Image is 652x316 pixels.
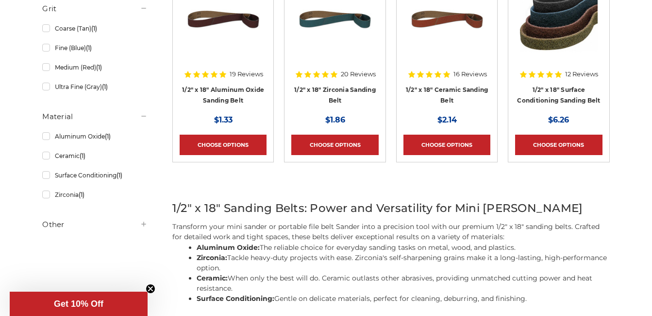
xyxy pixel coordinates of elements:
[453,71,487,77] span: 16 Reviews
[197,243,610,253] li: The reliable choice for everyday sanding tasks on metal, wood, and plastics.
[197,294,610,304] li: Gentle on delicate materials, perfect for cleaning, deburring, and finishing.
[42,111,148,123] h5: Material
[403,135,490,155] a: Choose Options
[182,86,264,105] a: 1/2" x 18" Aluminum Oxide Sanding Belt
[91,25,97,32] span: (1)
[42,20,148,37] a: Coarse (Tan)
[230,71,263,77] span: 19 Reviews
[42,147,148,164] a: Ceramic
[197,273,610,294] li: When only the best will do. Ceramic outlasts other abrasives, providing unmatched cutting power a...
[42,167,148,184] a: Surface Conditioning
[548,115,569,124] span: $6.26
[105,133,111,140] span: (1)
[197,243,260,252] strong: Aluminum Oxide:
[96,64,102,71] span: (1)
[86,44,92,52] span: (1)
[565,71,598,77] span: 12 Reviews
[102,83,108,90] span: (1)
[197,294,274,303] strong: Surface Conditioning:
[197,253,227,262] strong: Zirconia:
[80,152,85,159] span: (1)
[42,219,148,230] h5: Other
[42,59,148,76] a: Medium (Red)
[291,135,378,155] a: Choose Options
[517,86,600,105] a: 1/2" x 18" Surface Conditioning Sanding Belt
[294,86,376,105] a: 1/2" x 18" Zirconia Sanding Belt
[42,78,148,95] a: Ultra Fine (Gray)
[117,172,122,179] span: (1)
[197,274,228,282] strong: Ceramic:
[42,3,148,15] h5: Grit
[214,115,233,124] span: $1.33
[437,115,457,124] span: $2.14
[325,115,345,124] span: $1.86
[42,186,148,203] a: Zirconia
[172,222,610,242] p: Transform your mini sander or portable file belt Sander into a precision tool with our premium 1/...
[54,299,103,309] span: Get 10% Off
[172,200,610,217] h2: 1/2" x 18" Sanding Belts: Power and Versatility for Mini [PERSON_NAME]
[42,39,148,56] a: Fine (Blue)
[515,135,602,155] a: Choose Options
[197,253,610,273] li: Tackle heavy-duty projects with ease. Zirconia's self-sharpening grains make it a long-lasting, h...
[10,292,148,316] div: Get 10% OffClose teaser
[42,128,148,145] a: Aluminum Oxide
[146,284,155,294] button: Close teaser
[79,191,84,198] span: (1)
[180,135,267,155] a: Choose Options
[406,86,488,105] a: 1/2" x 18" Ceramic Sanding Belt
[341,71,376,77] span: 20 Reviews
